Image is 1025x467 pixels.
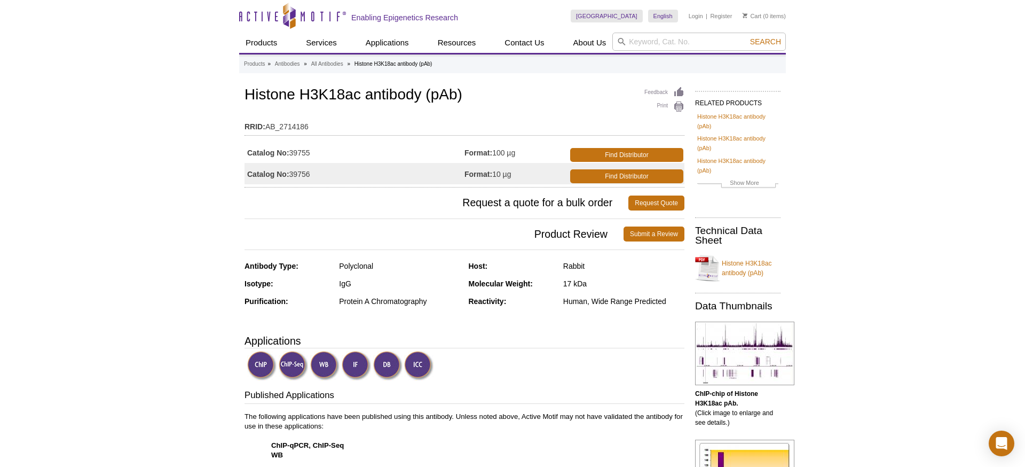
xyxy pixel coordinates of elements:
[245,196,628,211] span: Request a quote for a bulk order
[464,142,568,163] td: 100 µg
[695,252,780,284] a: Histone H3K18ac antibody (pAb)
[563,279,684,289] div: 17 kDa
[743,13,747,18] img: Your Cart
[989,431,1014,456] div: Open Intercom Messenger
[404,351,433,380] img: Immunocytochemistry Validated
[310,351,340,380] img: Western Blot Validated
[339,279,460,289] div: IgG
[697,112,778,131] a: Histone H3K18ac antibody (pAb)
[612,33,786,51] input: Keyword, Cat. No.
[311,59,343,69] a: All Antibodies
[743,12,761,20] a: Cart
[247,169,289,179] strong: Catalog No:
[431,33,483,53] a: Resources
[347,61,350,67] li: »
[245,389,684,404] h3: Published Applications
[747,37,784,46] button: Search
[695,322,794,385] img: Histone H3K18ac antibody (pAb) tested by ChIP-chip.
[275,59,300,69] a: Antibodies
[267,61,271,67] li: »
[644,101,684,113] a: Print
[697,156,778,175] a: Histone H3K18ac antibody (pAb)
[339,261,460,271] div: Polyclonal
[339,297,460,306] div: Protein A Chromatography
[247,148,289,158] strong: Catalog No:
[710,12,732,20] a: Register
[247,351,277,380] img: ChIP Validated
[244,59,265,69] a: Products
[469,279,533,288] strong: Molecular Weight:
[563,297,684,306] div: Human, Wide Range Predicted
[464,163,568,184] td: 10 µg
[373,351,403,380] img: Dot Blot Validated
[644,87,684,98] a: Feedback
[743,10,786,22] li: (0 items)
[299,33,343,53] a: Services
[697,134,778,153] a: Histone H3K18ac antibody (pAb)
[359,33,415,53] a: Applications
[464,169,492,179] strong: Format:
[245,297,288,306] strong: Purification:
[628,196,684,211] a: Request Quote
[706,10,707,22] li: |
[498,33,550,53] a: Contact Us
[245,333,684,349] h3: Applications
[245,115,684,133] td: AB_2714186
[750,37,781,46] span: Search
[570,169,683,183] a: Find Distributor
[239,33,283,53] a: Products
[695,91,780,110] h2: RELATED PRODUCTS
[469,262,488,270] strong: Host:
[695,389,780,427] p: (Click image to enlarge and see details.)
[469,297,507,306] strong: Reactivity:
[648,10,678,22] a: English
[351,13,458,22] h2: Enabling Epigenetics Research
[342,351,371,380] img: Immunofluorescence Validated
[695,226,780,245] h2: Technical Data Sheet
[271,451,283,459] strong: WB
[695,390,758,407] b: ChIP-chip of Histone H3K18ac pAb.
[571,10,643,22] a: [GEOGRAPHIC_DATA]
[464,148,492,158] strong: Format:
[245,142,464,163] td: 39755
[245,87,684,105] h1: Histone H3K18ac antibody (pAb)
[689,12,703,20] a: Login
[563,261,684,271] div: Rabbit
[245,163,464,184] td: 39756
[695,301,780,311] h2: Data Thumbnails
[354,61,432,67] li: Histone H3K18ac antibody (pAb)
[697,178,778,190] a: Show More
[304,61,307,67] li: »
[245,122,265,131] strong: RRID:
[624,227,684,242] a: Submit a Review
[245,262,298,270] strong: Antibody Type:
[567,33,613,53] a: About Us
[245,279,273,288] strong: Isotype:
[245,227,624,242] span: Product Review
[279,351,308,380] img: ChIP-Seq Validated
[271,441,344,449] strong: ChIP-qPCR, ChIP-Seq
[570,148,683,162] a: Find Distributor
